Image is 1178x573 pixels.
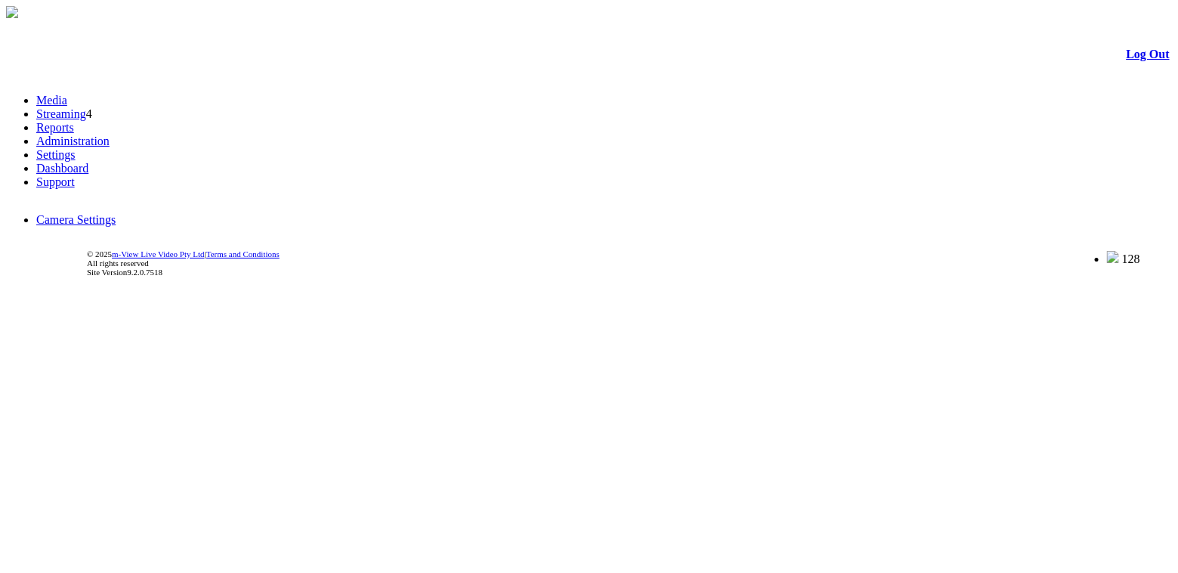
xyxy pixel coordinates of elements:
[127,268,162,277] span: 9.2.0.7518
[36,107,86,120] a: Streaming
[87,249,1170,277] div: © 2025 | All rights reserved
[36,213,116,226] a: Camera Settings
[36,94,67,107] a: Media
[36,121,74,134] a: Reports
[1122,252,1140,265] span: 128
[206,249,280,259] a: Terms and Conditions
[16,241,76,285] img: DigiCert Secured Site Seal
[6,6,18,18] img: arrow-3.png
[36,135,110,147] a: Administration
[36,162,88,175] a: Dashboard
[36,175,75,188] a: Support
[1107,251,1119,263] img: bell25.png
[1127,48,1170,60] a: Log Out
[36,148,76,161] a: Settings
[87,268,1170,277] div: Site Version
[86,107,92,120] span: 4
[948,252,1077,263] span: Welcome, BWV (Administrator)
[112,249,205,259] a: m-View Live Video Pty Ltd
